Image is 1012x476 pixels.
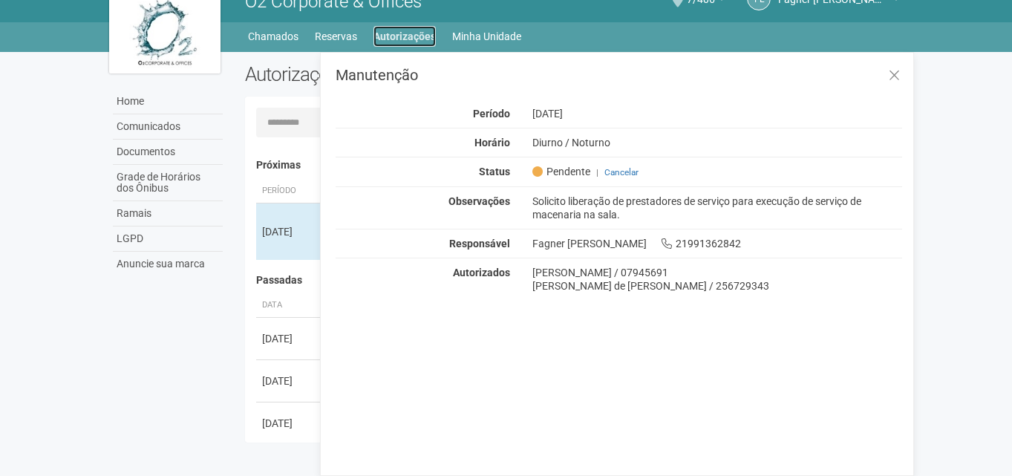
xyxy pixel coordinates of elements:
a: Home [113,89,223,114]
span: Pendente [532,165,590,178]
a: LGPD [113,226,223,252]
strong: Horário [474,137,510,149]
div: [PERSON_NAME] / 07945691 [532,266,903,279]
a: Minha Unidade [452,26,521,47]
h4: Próximas [256,160,892,171]
h3: Manutenção [336,68,902,82]
h4: Passadas [256,275,892,286]
a: Anuncie sua marca [113,252,223,276]
a: Autorizações [373,26,436,47]
strong: Período [473,108,510,120]
strong: Observações [448,195,510,207]
div: [DATE] [262,224,317,239]
a: Chamados [248,26,298,47]
strong: Autorizados [453,267,510,278]
strong: Responsável [449,238,510,250]
th: Data [256,293,323,318]
span: | [596,167,598,177]
a: Comunicados [113,114,223,140]
div: [DATE] [521,107,914,120]
div: [DATE] [262,374,317,388]
div: Solicito liberação de prestadores de serviço para execução de serviço de macenaria na sala. [521,195,914,221]
a: Grade de Horários dos Ônibus [113,165,223,201]
th: Período [256,179,323,203]
a: Reservas [315,26,357,47]
div: [PERSON_NAME] de [PERSON_NAME] / 256729343 [532,279,903,293]
div: Diurno / Noturno [521,136,914,149]
a: Documentos [113,140,223,165]
h2: Autorizações [245,63,563,85]
div: Fagner [PERSON_NAME] 21991362842 [521,237,914,250]
div: [DATE] [262,416,317,431]
strong: Status [479,166,510,177]
a: Cancelar [604,167,639,177]
div: [DATE] [262,331,317,346]
a: Ramais [113,201,223,226]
